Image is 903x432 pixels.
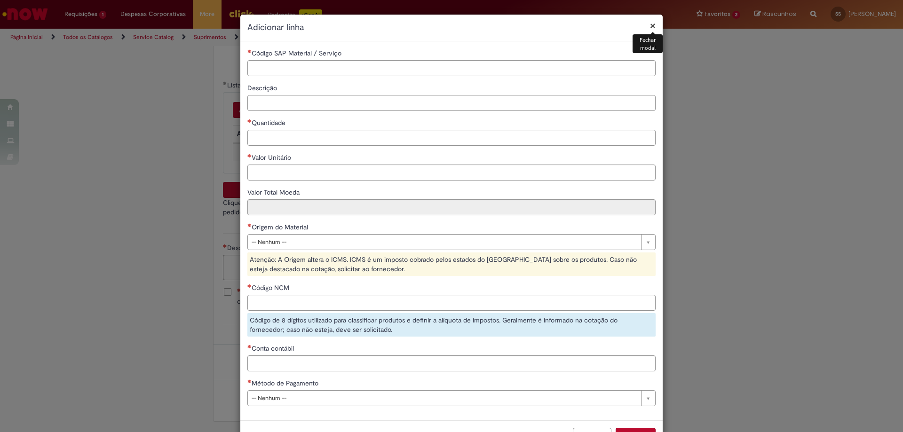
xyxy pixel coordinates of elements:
button: Fechar modal [650,21,656,31]
div: Código de 8 dígitos utilizado para classificar produtos e definir a alíquota de impostos. Geralme... [247,313,656,337]
span: Somente leitura - Valor Total Moeda [247,188,301,196]
input: Código NCM [247,295,656,311]
span: Descrição [247,84,279,92]
span: Código NCM [252,283,291,292]
span: -- Nenhum -- [252,235,636,250]
span: Necessários [247,345,252,348]
input: Valor Total Moeda [247,199,656,215]
div: Fechar modal [633,34,663,53]
span: -- Nenhum -- [252,391,636,406]
span: Valor Unitário [252,153,293,162]
span: Necessários [247,379,252,383]
span: Necessários [247,154,252,157]
span: Necessários [247,49,252,53]
span: Necessários [247,223,252,227]
input: Quantidade [247,130,656,146]
span: Necessários [247,284,252,288]
span: Origem do Material [252,223,310,231]
span: Código SAP Material / Serviço [252,49,343,57]
h2: Adicionar linha [247,22,656,34]
span: Método de Pagamento [252,379,320,387]
span: Conta contábil [252,344,296,353]
input: Código SAP Material / Serviço [247,60,656,76]
input: Conta contábil [247,355,656,371]
input: Descrição [247,95,656,111]
div: Atenção: A Origem altera o ICMS. ICMS é um imposto cobrado pelos estados do [GEOGRAPHIC_DATA] sob... [247,252,656,276]
span: Quantidade [252,118,287,127]
input: Valor Unitário [247,165,656,181]
span: Necessários [247,119,252,123]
